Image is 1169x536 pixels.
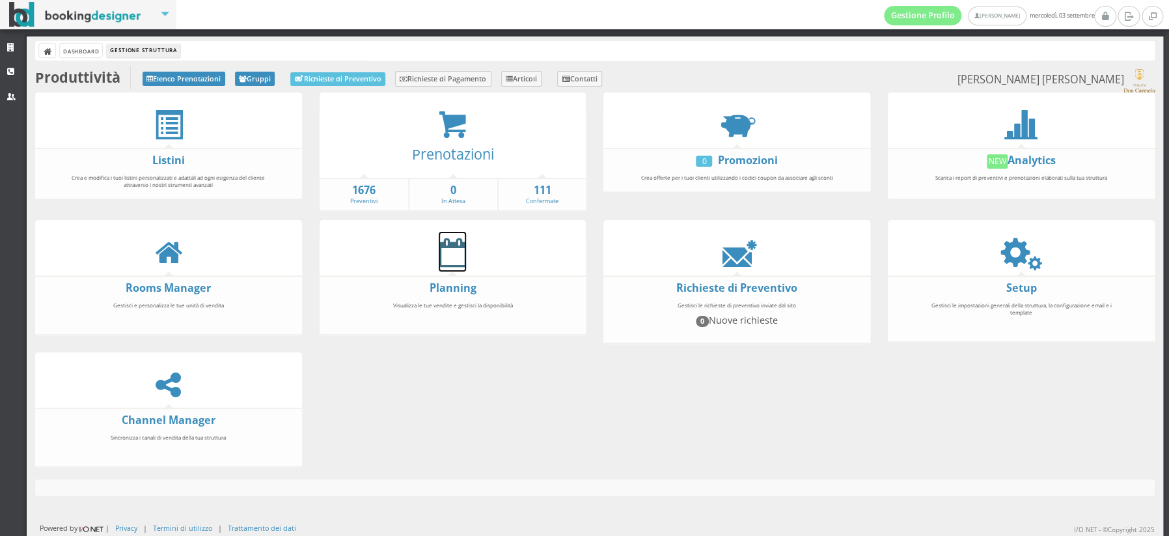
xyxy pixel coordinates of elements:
a: Articoli [501,71,542,87]
div: Visualizza le tue vendite e gestisci la disponibilità [347,296,558,330]
a: Contatti [557,71,602,87]
a: Termini di utilizzo [153,523,212,533]
a: Privacy [115,523,137,533]
small: [PERSON_NAME] [PERSON_NAME] [957,69,1154,92]
div: Gestisci le richieste di preventivo inviate dal sito [631,296,842,339]
a: NewAnalytics [987,153,1056,167]
a: Rooms Manager [126,281,211,295]
a: Elenco Prenotazioni [143,72,225,86]
a: 0In Attesa [409,183,497,206]
strong: 0 [409,183,497,198]
a: Setup [1006,281,1036,295]
a: Promozioni [718,153,778,167]
strong: 111 [499,183,586,198]
div: New [987,154,1008,169]
a: Richieste di Preventivo [676,281,797,295]
a: Listini [152,153,185,167]
a: Gruppi [235,72,275,86]
div: 0 [696,156,712,167]
h4: Nuove richieste [637,315,836,326]
li: Gestione Struttura [107,44,180,58]
a: Prenotazioni [411,145,493,163]
div: Powered by | [40,523,109,534]
a: Richieste di Preventivo [290,72,385,86]
div: Crea offerte per i tuoi clienti utilizzando i codici coupon da associare agli sconti [631,168,842,188]
span: 0 [696,316,709,326]
b: Produttività [35,68,120,87]
div: Crea e modifica i tuoi listini personalizzati e adattali ad ogni esigenza del cliente attraverso ... [63,168,274,195]
div: | [143,523,147,533]
img: BookingDesigner.com [9,2,141,27]
div: Scarica i report di preventivi e prenotazioni elaborati sulla tua struttura [916,168,1127,195]
div: Sincronizza i canali di vendita della tua struttura [63,428,274,462]
a: Channel Manager [122,413,215,427]
strong: 1676 [320,183,409,198]
span: mercoledì, 03 settembre [884,6,1094,25]
img: ionet_small_logo.png [77,524,105,534]
a: 1676Preventivi [320,183,409,206]
a: [PERSON_NAME] [968,7,1026,25]
a: Planning [429,281,476,295]
div: Gestisci le impostazioni generali della struttura, la configurazione email e i template [916,296,1127,337]
img: c17ce5f8a98d11e9805da647fc135771.png [1123,69,1154,92]
a: 111Confermate [499,183,586,206]
a: Dashboard [60,44,102,57]
div: | [218,523,222,533]
div: Gestisci e personalizza le tue unità di vendita [63,296,274,330]
a: Gestione Profilo [884,6,962,25]
a: Richieste di Pagamento [395,71,491,87]
a: Trattamento dei dati [228,523,296,533]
